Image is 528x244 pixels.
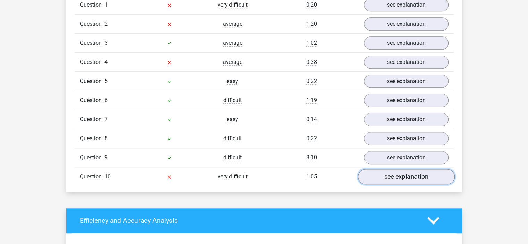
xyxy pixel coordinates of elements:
span: easy [227,116,238,123]
span: very difficult [218,1,248,8]
span: 1:02 [306,40,317,47]
span: 1:19 [306,97,317,104]
span: 5 [104,78,108,84]
span: 4 [104,59,108,65]
span: 0:22 [306,135,317,142]
a: see explanation [364,56,449,69]
span: 8:10 [306,154,317,161]
span: difficult [223,135,242,142]
span: easy [227,78,238,85]
a: see explanation [364,94,449,107]
a: see explanation [364,36,449,50]
span: Question [80,96,104,104]
span: Question [80,20,104,28]
span: Question [80,39,104,47]
a: see explanation [364,113,449,126]
span: 3 [104,40,108,46]
span: 8 [104,135,108,142]
a: see explanation [364,151,449,164]
span: Question [80,58,104,66]
a: see explanation [364,17,449,31]
a: see explanation [364,75,449,88]
span: Question [80,1,104,9]
span: 1:20 [306,20,317,27]
span: average [223,20,242,27]
span: average [223,40,242,47]
h4: Efficiency and Accuracy Analysis [80,217,417,225]
span: 1 [104,1,108,8]
a: see explanation [358,169,454,184]
span: 0:20 [306,1,317,8]
span: 2 [104,20,108,27]
span: Question [80,77,104,85]
span: 6 [104,97,108,103]
span: 0:38 [306,59,317,66]
span: 1:05 [306,173,317,180]
span: 9 [104,154,108,161]
span: difficult [223,97,242,104]
span: difficult [223,154,242,161]
span: 0:22 [306,78,317,85]
span: 7 [104,116,108,123]
span: Question [80,134,104,143]
span: 0:14 [306,116,317,123]
span: Question [80,153,104,162]
span: average [223,59,242,66]
span: 10 [104,173,111,180]
a: see explanation [364,132,449,145]
span: very difficult [218,173,248,180]
span: Question [80,173,104,181]
span: Question [80,115,104,124]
